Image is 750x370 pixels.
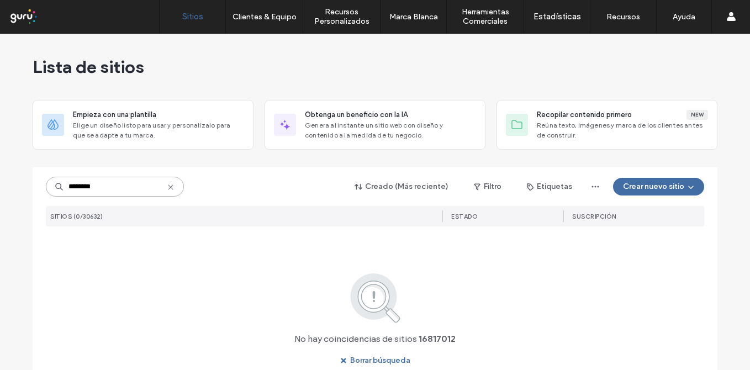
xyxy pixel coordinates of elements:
button: Creado (Más reciente) [345,178,458,195]
span: 16817012 [419,333,456,345]
span: Ayuda [24,8,55,18]
div: Empieza con una plantillaElige un diseño listo para usar y personalízalo para que se adapte a tu ... [33,100,253,150]
label: Recursos [606,12,640,22]
div: New [686,110,708,120]
span: Suscripción [572,213,616,220]
label: Herramientas Comerciales [447,7,524,26]
span: Genera al instante un sitio web con diseño y contenido a la medida de tu negocio. [305,120,476,140]
label: Estadísticas [534,12,581,22]
span: Lista de sitios [33,56,144,78]
label: Recursos Personalizados [303,7,380,26]
button: Crear nuevo sitio [613,178,704,195]
span: Empieza con una plantilla [73,109,156,120]
span: Elige un diseño listo para usar y personalízalo para que se adapte a tu marca. [73,120,244,140]
div: Recopilar contenido primeroNewReúna texto, imágenes y marca de los clientes antes de construir. [497,100,717,150]
span: ESTADO [451,213,478,220]
label: Ayuda [673,12,695,22]
span: Reúna texto, imágenes y marca de los clientes antes de construir. [537,120,708,140]
span: Recopilar contenido primero [537,109,632,120]
label: Marca Blanca [389,12,438,22]
span: SITIOS (0/30632) [50,213,103,220]
button: Borrar búsqueda [330,352,420,369]
div: Obtenga un beneficio con la IAGenera al instante un sitio web con diseño y contenido a la medida ... [265,100,485,150]
img: search.svg [335,271,415,324]
span: Obtenga un beneficio con la IA [305,109,408,120]
label: Clientes & Equipo [233,12,297,22]
button: Etiquetas [517,178,582,195]
span: No hay coincidencias de sitios [294,333,417,345]
button: Filtro [463,178,513,195]
label: Sitios [182,12,203,22]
